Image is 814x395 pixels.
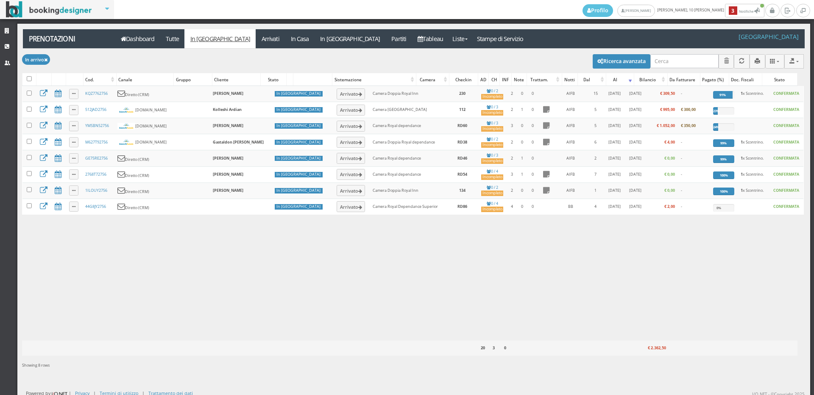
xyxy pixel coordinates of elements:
td: 2 [507,150,517,166]
a: 0 / 4Incompleto [481,201,503,212]
td: AIFB [554,102,588,118]
td: - [678,134,710,150]
td: 2 [507,86,517,102]
a: GE75RE2756 [85,155,108,161]
div: Notti [562,74,577,86]
b: RD86 [457,204,467,209]
td: 4 [507,199,517,215]
td: x Scontrino. [738,166,769,182]
td: 7 [588,166,603,182]
td: 0 [527,86,538,102]
td: 15 [588,86,603,102]
input: Cerca [650,54,719,68]
a: Partiti [386,29,412,48]
b: RD38 [457,139,467,145]
div: Incompleto [481,142,503,148]
td: 0 [527,118,538,134]
b: [PERSON_NAME] [213,91,243,96]
b: € 309,50 [660,91,675,96]
td: [DATE] [603,102,625,118]
td: BB [554,199,588,215]
b: € 300,00 [681,107,696,112]
div: Stato [762,74,797,86]
a: 0 / 3Incompleto [481,104,503,116]
td: [DATE] [625,102,645,118]
div: 100% [713,171,735,179]
td: 2 [507,182,517,199]
td: 0 [527,150,538,166]
b: CONFERMATA [773,123,799,128]
div: Bilancio [634,74,667,86]
td: x Scontrino. [738,150,769,166]
b: 3 [493,345,495,351]
div: 99% [713,139,734,147]
td: 6 [588,134,603,150]
td: [DATE] [625,134,645,150]
td: [DOMAIN_NAME] [114,118,172,134]
div: Dal [578,74,606,86]
button: Aggiorna [734,54,750,68]
td: x Scontrino. [738,86,769,102]
td: 3 [507,166,517,182]
td: 0 [517,86,527,102]
td: 0 [527,134,538,150]
b: € 995,00 [660,107,675,112]
td: AIFB [554,118,588,134]
a: 44G8JY2756 [85,204,106,209]
div: In [GEOGRAPHIC_DATA] [275,140,323,145]
img: bianchihotels.svg [117,123,135,130]
td: Diretto (CRM) [114,86,172,102]
button: In arrivo [22,54,50,65]
td: [DATE] [603,182,625,199]
a: 0 / 4Incompleto [481,168,503,180]
td: Camera Royal dependance [369,118,446,134]
td: [DATE] [625,166,645,182]
button: Ricerca avanzata [593,54,650,69]
td: 0 [527,199,538,215]
button: Arrivato [337,185,365,196]
button: Arrivato [337,105,365,116]
b: RD60 [457,123,467,128]
div: Doc. Fiscali [729,74,762,86]
td: - [678,182,710,199]
b: Kolleshi Ardian [213,107,242,112]
button: Arrivato [337,201,365,212]
a: Dashboard [115,29,160,48]
button: Arrivato [337,169,365,180]
td: Camera Royal dependance [369,150,446,166]
button: Export [784,54,804,68]
td: [DATE] [603,118,625,134]
td: 0 [517,199,527,215]
td: Diretto (CRM) [114,166,172,182]
a: 0 / 2Incompleto [481,88,503,99]
div: Incompleto [481,110,503,116]
td: 1 [517,150,527,166]
b: 230 [459,91,466,96]
div: 100% [713,188,735,195]
div: Incompleto [481,174,503,180]
td: 0 [527,102,538,118]
b: 1 [741,155,743,161]
a: 0 / 2Incompleto [481,136,503,148]
a: Arrivati [256,29,285,48]
b: CONFERMATA [773,171,799,177]
b: € 0,00 [664,155,675,161]
b: € 1.052,00 [657,123,675,128]
b: [PERSON_NAME] [213,123,243,128]
td: AIFB [554,182,588,199]
b: 112 [459,107,466,112]
a: 2768T72756 [85,171,106,177]
a: 1ILOUY2756 [85,188,107,193]
b: [PERSON_NAME] [213,171,243,177]
div: Da Fatturare [668,74,700,86]
a: Stampe di Servizio [471,29,529,48]
b: CONFERMATA [773,188,799,193]
td: 5 [588,118,603,134]
td: Camera [GEOGRAPHIC_DATA] [369,102,446,118]
span: [PERSON_NAME], 10 [PERSON_NAME] [583,4,765,17]
div: 0% [713,204,725,212]
td: Camera Royal dependance [369,166,446,182]
td: 4 [588,199,603,215]
b: CONFERMATA [773,155,799,161]
td: [DATE] [625,182,645,199]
